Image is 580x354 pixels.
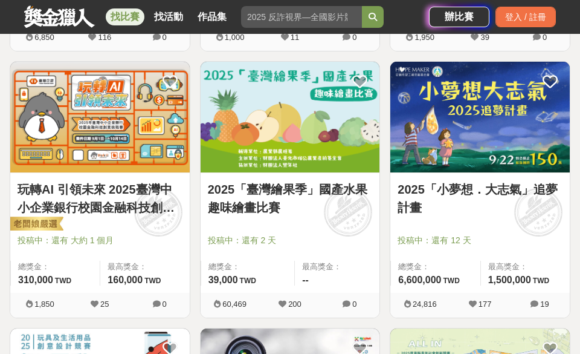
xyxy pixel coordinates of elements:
a: 2025「小夢想．大志氣」追夢計畫 [398,180,562,217]
span: 39,000 [208,275,238,285]
span: 11 [291,33,299,42]
span: 總獎金： [208,261,287,273]
span: 投稿中：還有 大約 1 個月 [18,234,182,247]
span: 6,600,000 [398,275,441,285]
span: 投稿中：還有 2 天 [208,234,373,247]
span: 39 [480,33,489,42]
span: 1,950 [414,33,434,42]
span: TWD [240,277,256,285]
a: Cover Image [201,62,380,173]
span: 1,000 [225,33,245,42]
span: TWD [443,277,460,285]
span: 最高獎金： [108,261,182,273]
span: 310,000 [18,275,53,285]
span: 0 [163,33,167,42]
a: 找活動 [149,8,188,25]
a: 玩轉AI 引領未來 2025臺灣中小企業銀行校園金融科技創意挑戰賽 [18,180,182,217]
a: Cover Image [390,62,570,173]
span: 160,000 [108,275,143,285]
span: 6,850 [34,33,54,42]
span: 總獎金： [398,261,472,273]
img: 老闆娘嚴選 [8,216,63,233]
span: 24,816 [413,300,437,309]
span: 投稿中：還有 12 天 [398,234,562,247]
input: 2025 反詐視界—全國影片競賽 [241,6,362,28]
span: 200 [288,300,301,309]
a: 找比賽 [106,8,144,25]
span: 19 [540,300,549,309]
span: 1,850 [34,300,54,309]
div: 登入 / 註冊 [495,7,556,27]
span: 177 [478,300,492,309]
span: 1,500,000 [488,275,531,285]
span: TWD [533,277,549,285]
span: 0 [352,33,356,42]
img: Cover Image [201,62,380,172]
span: 最高獎金： [302,261,372,273]
span: 總獎金： [18,261,92,273]
a: 2025「臺灣繪果季」國產水果趣味繪畫比賽 [208,180,373,217]
span: 116 [98,33,111,42]
span: 25 [100,300,109,309]
span: 0 [543,33,547,42]
img: Cover Image [390,62,570,172]
a: 作品集 [193,8,231,25]
span: 60,469 [222,300,246,309]
a: 辦比賽 [429,7,489,27]
img: Cover Image [10,62,190,172]
span: 0 [352,300,356,309]
span: 0 [163,300,167,309]
span: 最高獎金： [488,261,562,273]
span: TWD [55,277,71,285]
span: -- [302,275,309,285]
span: TWD [144,277,161,285]
a: Cover Image [10,62,190,173]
